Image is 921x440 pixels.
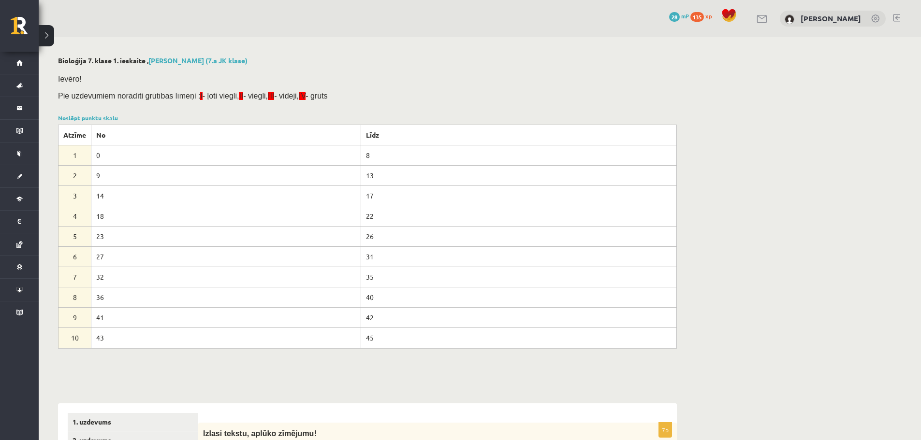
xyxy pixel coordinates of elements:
td: 26 [361,226,676,246]
td: 27 [91,246,361,267]
td: 36 [91,287,361,307]
td: 8 [58,287,91,307]
a: 1. uzdevums [68,413,198,431]
a: [PERSON_NAME] [801,14,861,23]
span: Ievēro! [58,75,82,83]
td: 1 [58,145,91,165]
span: IV [299,92,306,100]
span: 28 [669,12,680,22]
td: 4 [58,206,91,226]
td: 43 [91,327,361,348]
span: III [268,92,274,100]
span: 135 [690,12,704,22]
p: 7p [658,422,672,438]
td: 9 [91,165,361,185]
td: 32 [91,267,361,287]
td: 8 [361,145,676,165]
span: Izlasi tekstu, aplūko zīmējumu! [203,429,317,438]
th: Atzīme [58,125,91,145]
td: 35 [361,267,676,287]
th: No [91,125,361,145]
a: Noslēpt punktu skalu [58,114,118,122]
h2: Bioloģija 7. klase 1. ieskaite , [58,57,677,65]
th: Līdz [361,125,676,145]
a: 135 xp [690,12,716,20]
td: 10 [58,327,91,348]
td: 22 [361,206,676,226]
td: 6 [58,246,91,267]
td: 0 [91,145,361,165]
td: 42 [361,307,676,327]
a: [PERSON_NAME] (7.a JK klase) [148,56,248,65]
td: 41 [91,307,361,327]
td: 7 [58,267,91,287]
td: 5 [58,226,91,246]
td: 14 [91,185,361,206]
td: 45 [361,327,676,348]
span: xp [705,12,712,20]
td: 23 [91,226,361,246]
td: 2 [58,165,91,185]
a: 28 mP [669,12,689,20]
span: Pie uzdevumiem norādīti grūtības līmeņi : - ļoti viegli, - viegli, - vidēji, - grūts [58,92,328,100]
span: I [200,92,202,100]
td: 17 [361,185,676,206]
a: Rīgas 1. Tālmācības vidusskola [11,17,39,41]
td: 31 [361,246,676,267]
td: 40 [361,287,676,307]
span: II [239,92,243,100]
img: Artūrs Šefanovskis [785,14,794,24]
td: 3 [58,185,91,206]
td: 9 [58,307,91,327]
td: 18 [91,206,361,226]
td: 13 [361,165,676,185]
span: mP [681,12,689,20]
